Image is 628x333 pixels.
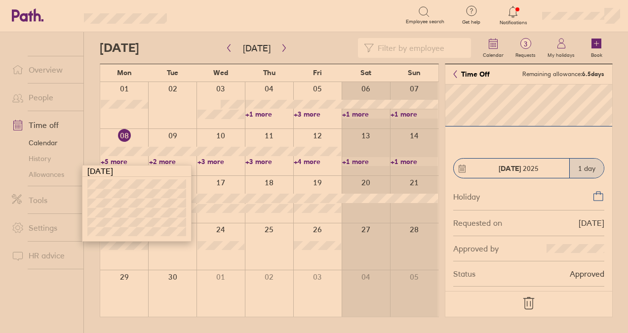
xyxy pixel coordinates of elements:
[569,159,604,178] div: 1 day
[342,157,390,166] a: +1 more
[263,69,275,77] span: Thu
[360,69,371,77] span: Sat
[197,157,245,166] a: +3 more
[453,244,499,253] div: Approved by
[510,32,542,64] a: 3Requests
[453,190,480,201] div: Holiday
[477,32,510,64] a: Calendar
[579,218,604,227] div: [DATE]
[497,20,529,26] span: Notifications
[149,157,196,166] a: +2 more
[477,49,510,58] label: Calendar
[294,157,341,166] a: +4 more
[391,110,438,119] a: +1 more
[4,60,83,80] a: Overview
[542,49,581,58] label: My holidays
[453,269,475,278] div: Status
[570,269,604,278] div: Approved
[453,218,502,227] div: Requested on
[391,157,438,166] a: +1 more
[4,218,83,238] a: Settings
[313,69,322,77] span: Fri
[294,110,341,119] a: +3 more
[585,49,608,58] label: Book
[167,69,178,77] span: Tue
[374,39,465,57] input: Filter by employee
[4,115,83,135] a: Time off
[499,165,539,172] span: 2025
[4,190,83,210] a: Tools
[4,166,83,182] a: Allowances
[4,87,83,107] a: People
[408,69,421,77] span: Sun
[499,164,521,173] strong: [DATE]
[497,5,529,26] a: Notifications
[542,32,581,64] a: My holidays
[455,19,487,25] span: Get help
[510,40,542,48] span: 3
[245,157,293,166] a: +3 more
[4,246,83,265] a: HR advice
[453,70,490,78] a: Time Off
[235,40,278,56] button: [DATE]
[4,151,83,166] a: History
[342,110,390,119] a: +1 more
[406,19,444,25] span: Employee search
[117,69,132,77] span: Mon
[82,166,191,177] div: [DATE]
[213,69,228,77] span: Wed
[510,49,542,58] label: Requests
[522,71,604,78] span: Remaining allowance:
[581,32,612,64] a: Book
[4,135,83,151] a: Calendar
[194,10,219,19] div: Search
[101,157,148,166] a: +5 more
[245,110,293,119] a: +1 more
[582,70,604,78] strong: 6.5 days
